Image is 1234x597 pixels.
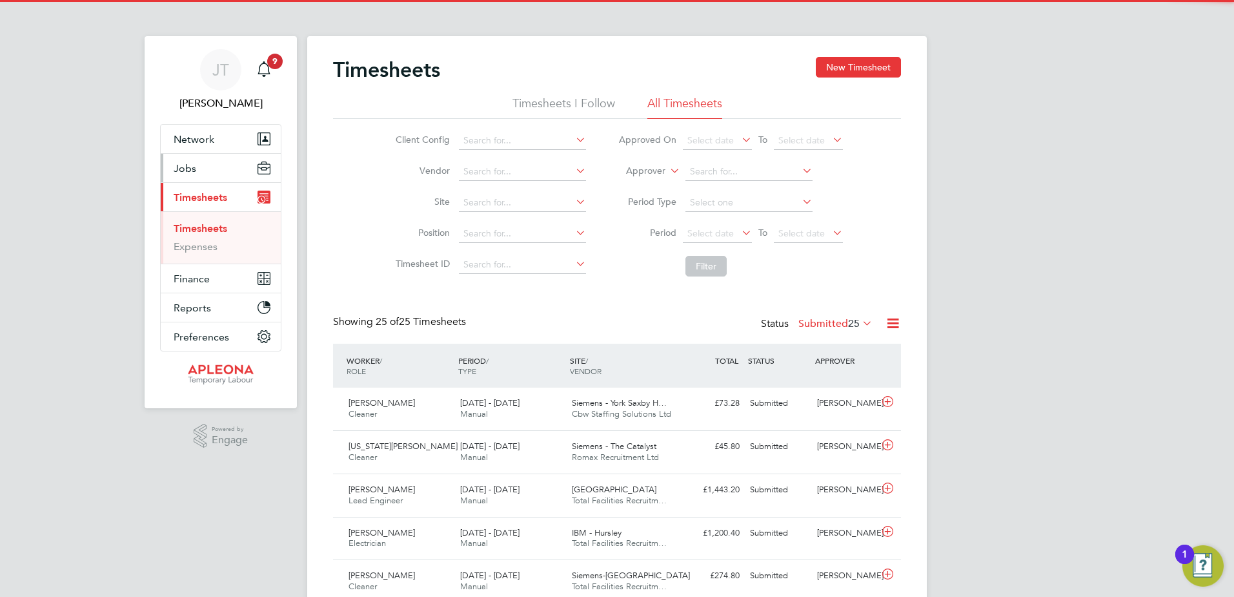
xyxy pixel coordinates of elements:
[572,441,656,452] span: Siemens - The Catalyst
[174,302,211,314] span: Reports
[161,154,281,182] button: Jobs
[459,163,586,181] input: Search for...
[678,523,745,544] div: £1,200.40
[1182,545,1224,587] button: Open Resource Center, 1 new notification
[349,570,415,581] span: [PERSON_NAME]
[343,349,455,382] div: WORKER
[607,165,665,178] label: Approver
[460,581,488,592] span: Manual
[161,293,281,322] button: Reports
[848,317,860,330] span: 25
[174,240,217,253] a: Expenses
[161,183,281,211] button: Timesheets
[460,527,520,538] span: [DATE] - [DATE]
[572,570,690,581] span: Siemens-[GEOGRAPHIC_DATA]
[745,479,812,501] div: Submitted
[460,570,520,581] span: [DATE] - [DATE]
[161,125,281,153] button: Network
[455,349,567,382] div: PERIOD
[251,49,277,90] a: 9
[188,364,254,385] img: apleona-logo-retina.png
[572,527,622,538] span: IBM - Hursley
[392,227,450,238] label: Position
[460,495,488,506] span: Manual
[685,194,813,212] input: Select one
[618,227,676,238] label: Period
[161,264,281,293] button: Finance
[685,256,727,277] button: Filter
[678,436,745,457] div: £45.80
[174,133,214,145] span: Network
[812,479,879,501] div: [PERSON_NAME]
[349,538,386,549] span: Electrician
[349,441,458,452] span: [US_STATE][PERSON_NAME]
[349,397,415,408] span: [PERSON_NAME]
[460,484,520,495] span: [DATE] - [DATE]
[798,317,873,330] label: Submitted
[392,165,450,176] label: Vendor
[349,408,377,419] span: Cleaner
[745,393,812,414] div: Submitted
[458,366,476,376] span: TYPE
[349,484,415,495] span: [PERSON_NAME]
[392,258,450,269] label: Timesheet ID
[812,393,879,414] div: [PERSON_NAME]
[745,523,812,544] div: Submitted
[618,134,676,145] label: Approved On
[486,355,489,366] span: /
[460,441,520,452] span: [DATE] - [DATE]
[572,484,656,495] span: [GEOGRAPHIC_DATA]
[567,349,678,382] div: SITE
[572,495,667,506] span: Total Facilities Recruitm…
[678,565,745,587] div: £274.80
[194,424,248,448] a: Powered byEngage
[379,355,382,366] span: /
[459,194,586,212] input: Search for...
[160,96,281,111] span: Julie Tante
[347,366,366,376] span: ROLE
[685,163,813,181] input: Search for...
[174,222,227,235] a: Timesheets
[212,424,248,435] span: Powered by
[572,408,671,419] span: Cbw Staffing Solutions Ltd
[174,191,227,204] span: Timesheets
[161,211,281,264] div: Timesheets
[160,364,281,385] a: Go to home page
[174,162,196,174] span: Jobs
[349,581,377,592] span: Cleaner
[812,436,879,457] div: [PERSON_NAME]
[778,227,825,239] span: Select date
[745,565,812,587] div: Submitted
[1182,554,1188,571] div: 1
[349,452,377,463] span: Cleaner
[745,436,812,457] div: Submitted
[212,435,248,446] span: Engage
[687,227,734,239] span: Select date
[349,495,403,506] span: Lead Engineer
[812,523,879,544] div: [PERSON_NAME]
[459,132,586,150] input: Search for...
[174,273,210,285] span: Finance
[459,225,586,243] input: Search for...
[816,57,901,78] button: New Timesheet
[392,196,450,207] label: Site
[349,527,415,538] span: [PERSON_NAME]
[754,131,771,148] span: To
[459,256,586,274] input: Search for...
[572,538,667,549] span: Total Facilities Recruitm…
[460,397,520,408] span: [DATE] - [DATE]
[572,397,667,408] span: Siemens - York Saxby H…
[160,49,281,111] a: JT[PERSON_NAME]
[778,134,825,146] span: Select date
[212,61,229,78] span: JT
[715,355,738,366] span: TOTAL
[754,224,771,241] span: To
[570,366,602,376] span: VENDOR
[572,581,667,592] span: Total Facilities Recruitm…
[678,479,745,501] div: £1,443.20
[572,452,659,463] span: Romax Recruitment Ltd
[333,315,469,329] div: Showing
[585,355,588,366] span: /
[812,349,879,372] div: APPROVER
[333,57,440,83] h2: Timesheets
